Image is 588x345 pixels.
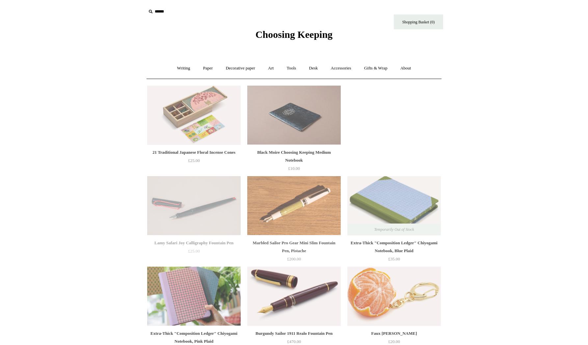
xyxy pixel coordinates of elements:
span: £25.00 [188,158,200,163]
a: Burgundy Sailor 1911 Realo Fountain Pen Burgundy Sailor 1911 Realo Fountain Pen [247,267,341,326]
span: £20.00 [388,339,400,344]
a: Extra-Thick "Composition Ledger" Chiyogami Notebook, Blue Plaid Extra-Thick "Composition Ledger" ... [347,176,441,235]
img: Marbled Sailor Pro Gear Mini Slim Fountain Pen, Pistache [247,176,341,235]
span: £35.00 [388,256,400,261]
a: Black Moire Choosing Keeping Medium Notebook £10.00 [247,148,341,175]
a: Faux Clementine Keyring Faux Clementine Keyring [347,267,441,326]
a: Marbled Sailor Pro Gear Mini Slim Fountain Pen, Pistache £200.00 [247,239,341,266]
span: Temporarily Out of Stock [367,224,420,235]
div: Faux [PERSON_NAME] [349,330,439,337]
a: 21 Traditional Japanese Floral Incense Cones 21 Traditional Japanese Floral Incense Cones [147,86,241,145]
a: Desk [303,60,324,77]
div: Burgundy Sailor 1911 Realo Fountain Pen [249,330,339,337]
a: Extra-Thick "Composition Ledger" Chiyogami Notebook, Blue Plaid £35.00 [347,239,441,266]
a: Decorative paper [220,60,261,77]
div: Lamy Safari Joy Calligraphy Fountain Pen [149,239,239,247]
a: Shopping Basket (0) [394,14,443,29]
a: Lamy Safari Joy Calligraphy Fountain Pen £25.00 [147,239,241,266]
span: £200.00 [287,256,301,261]
img: Extra-Thick "Composition Ledger" Chiyogami Notebook, Pink Plaid [147,267,241,326]
div: 21 Traditional Japanese Floral Incense Cones [149,148,239,156]
a: Tools [281,60,302,77]
a: 21 Traditional Japanese Floral Incense Cones £25.00 [147,148,241,175]
img: Faux Clementine Keyring [347,267,441,326]
img: Lamy Safari Joy Calligraphy Fountain Pen [147,176,241,235]
div: Extra-Thick "Composition Ledger" Chiyogami Notebook, Blue Plaid [349,239,439,255]
a: Black Moire Choosing Keeping Medium Notebook Black Moire Choosing Keeping Medium Notebook [247,86,341,145]
a: Accessories [325,60,357,77]
img: 21 Traditional Japanese Floral Incense Cones [147,86,241,145]
img: Burgundy Sailor 1911 Realo Fountain Pen [247,267,341,326]
a: Gifts & Wrap [358,60,393,77]
span: £25.00 [188,249,200,253]
a: Choosing Keeping [255,34,333,39]
a: Lamy Safari Joy Calligraphy Fountain Pen Lamy Safari Joy Calligraphy Fountain Pen [147,176,241,235]
img: Black Moire Choosing Keeping Medium Notebook [247,86,341,145]
a: Art [262,60,280,77]
a: About [394,60,417,77]
img: Extra-Thick "Composition Ledger" Chiyogami Notebook, Blue Plaid [347,176,441,235]
span: Choosing Keeping [255,29,333,40]
div: Marbled Sailor Pro Gear Mini Slim Fountain Pen, Pistache [249,239,339,255]
div: Black Moire Choosing Keeping Medium Notebook [249,148,339,164]
a: Marbled Sailor Pro Gear Mini Slim Fountain Pen, Pistache Marbled Sailor Pro Gear Mini Slim Founta... [247,176,341,235]
span: £10.00 [288,166,300,171]
span: £470.00 [287,339,301,344]
a: Writing [171,60,196,77]
a: Extra-Thick "Composition Ledger" Chiyogami Notebook, Pink Plaid Extra-Thick "Composition Ledger" ... [147,267,241,326]
a: Paper [197,60,219,77]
